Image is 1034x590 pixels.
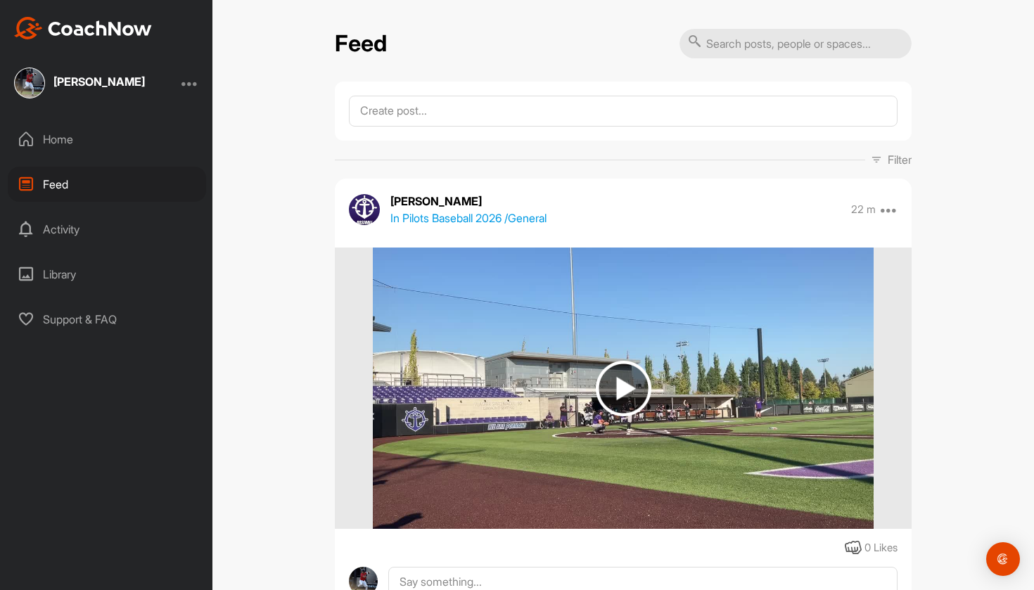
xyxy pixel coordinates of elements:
[390,210,547,226] p: In Pilots Baseball 2026 / General
[8,302,206,337] div: Support & FAQ
[596,361,651,416] img: play
[851,203,876,217] p: 22 m
[14,68,45,98] img: square_9b118221e56dba4b32f5f1f4a524561e.jpg
[373,248,873,529] img: media
[335,30,387,58] h2: Feed
[8,167,206,202] div: Feed
[986,542,1020,576] div: Open Intercom Messenger
[390,193,547,210] p: [PERSON_NAME]
[53,76,145,87] div: [PERSON_NAME]
[8,212,206,247] div: Activity
[864,540,898,556] div: 0 Likes
[888,151,912,168] p: Filter
[679,29,912,58] input: Search posts, people or spaces...
[14,17,152,39] img: CoachNow
[8,257,206,292] div: Library
[349,194,380,225] img: avatar
[8,122,206,157] div: Home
